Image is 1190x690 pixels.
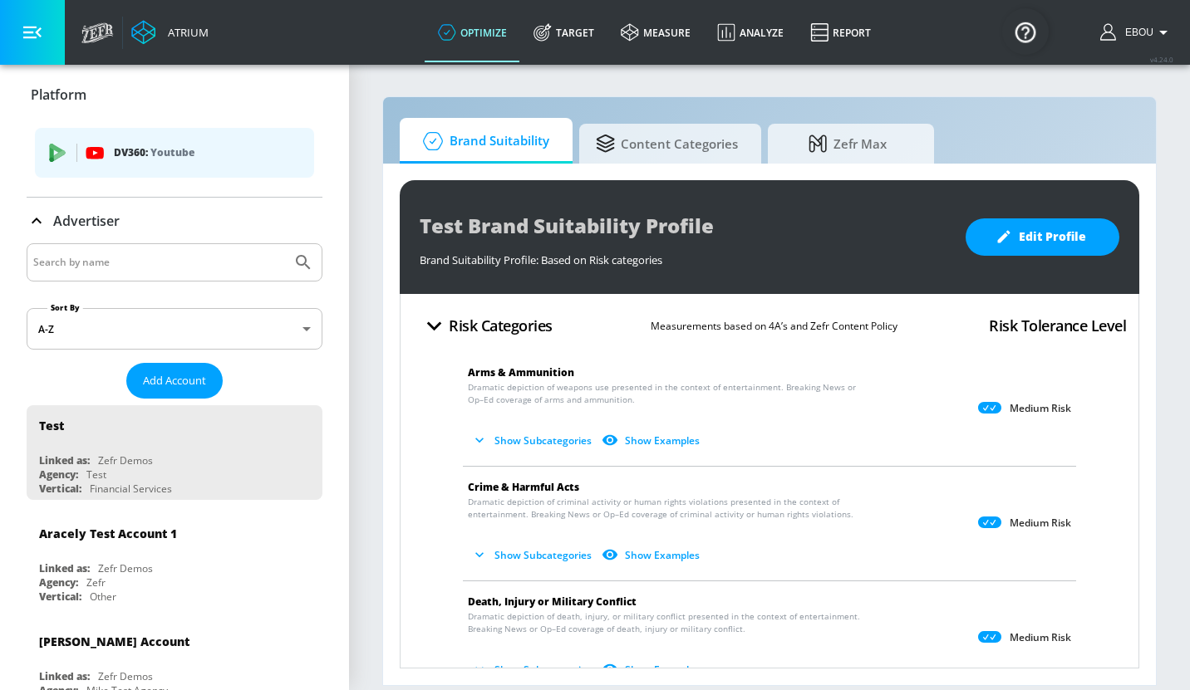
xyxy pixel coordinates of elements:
button: Show Subcategories [468,541,598,569]
span: Death, Injury or Military Conflict [468,595,637,609]
div: A-Z [27,308,322,350]
div: Atrium [161,25,209,40]
input: Search by name [33,252,285,273]
button: Show Examples [598,541,706,569]
div: Zefr [86,575,106,590]
div: Test [39,418,64,433]
p: Medium Risk [1010,516,1071,530]
p: Medium Risk [1010,631,1071,644]
button: Edit Profile [966,218,1119,256]
div: Advertiser [27,198,322,244]
a: Analyze [704,2,797,62]
div: Agency: [39,467,78,482]
div: Platform [27,117,322,197]
span: v 4.24.0 [1150,55,1173,64]
div: Aracely Test Account 1Linked as:Zefr DemosAgency:ZefrVertical:Other [27,513,322,608]
span: Arms & Ammunition [468,365,574,379]
span: Dramatic depiction of death, injury, or military conflict presented in the context of entertainme... [468,610,872,635]
a: optimize [425,2,520,62]
div: Vertical: [39,482,81,496]
p: DV360: [114,144,301,162]
a: Report [797,2,884,62]
div: [PERSON_NAME] Account [39,634,189,649]
button: Show Subcategories [468,427,598,454]
div: Linked as: [39,453,90,467]
button: Show Examples [598,427,706,454]
div: DV360: Youtube [35,128,314,178]
div: Financial Services [90,482,172,496]
div: Aracely Test Account 1 [39,526,177,541]
span: Zefr Max [784,124,911,164]
a: Target [520,2,607,62]
div: Linked as: [39,561,90,575]
button: Ebou [1100,22,1173,42]
a: Atrium [131,20,209,45]
p: Measurements based on 4A’s and Zefr Content Policy [651,317,897,335]
button: Risk Categories [413,306,559,345]
span: Dramatic depiction of weapons use presented in the context of entertainment. Breaking News or Op–... [468,381,872,406]
span: Add Account [143,371,206,390]
h4: Risk Categories [449,314,553,337]
p: Youtube [150,144,194,161]
div: Zefr Demos [98,561,153,575]
div: Vertical: [39,590,81,604]
div: Agency: [39,575,78,590]
button: Show Subcategories [468,656,598,683]
div: TestLinked as:Zefr DemosAgency:TestVertical:Financial Services [27,405,322,500]
div: Platform [27,71,322,118]
label: Sort By [47,302,83,313]
span: Brand Suitability [416,121,549,161]
div: Brand Suitability Profile: Based on Risk categories [420,244,949,267]
a: measure [607,2,704,62]
div: Other [90,590,116,604]
span: login as: ebou.njie@zefr.com [1119,27,1153,38]
p: Medium Risk [1010,402,1071,415]
div: Test [86,467,106,482]
h4: Risk Tolerance Level [989,314,1126,337]
div: Zefr Demos [98,669,153,683]
ul: list of platforms [35,121,314,188]
div: Zefr Demos [98,453,153,467]
span: Crime & Harmful Acts [468,480,579,494]
span: Edit Profile [999,227,1086,247]
button: Show Examples [598,656,706,683]
p: Advertiser [53,212,120,230]
button: Add Account [126,363,223,399]
span: Content Categories [596,124,738,164]
div: Linked as: [39,669,90,683]
p: Platform [31,86,86,104]
button: Open Resource Center [1002,8,1049,55]
span: Dramatic depiction of criminal activity or human rights violations presented in the context of en... [468,496,872,521]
